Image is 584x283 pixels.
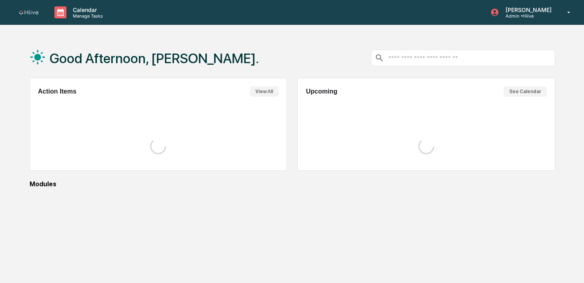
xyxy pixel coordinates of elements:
[66,13,107,19] p: Manage Tasks
[306,88,337,95] h2: Upcoming
[50,50,259,66] h1: Good Afternoon, [PERSON_NAME].
[66,6,107,13] p: Calendar
[504,86,547,97] button: See Calendar
[38,88,76,95] h2: Action Items
[250,86,279,97] button: View All
[30,180,555,188] div: Modules
[499,6,556,13] p: [PERSON_NAME]
[19,10,38,15] img: logo
[499,13,556,19] p: Admin • Hiive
